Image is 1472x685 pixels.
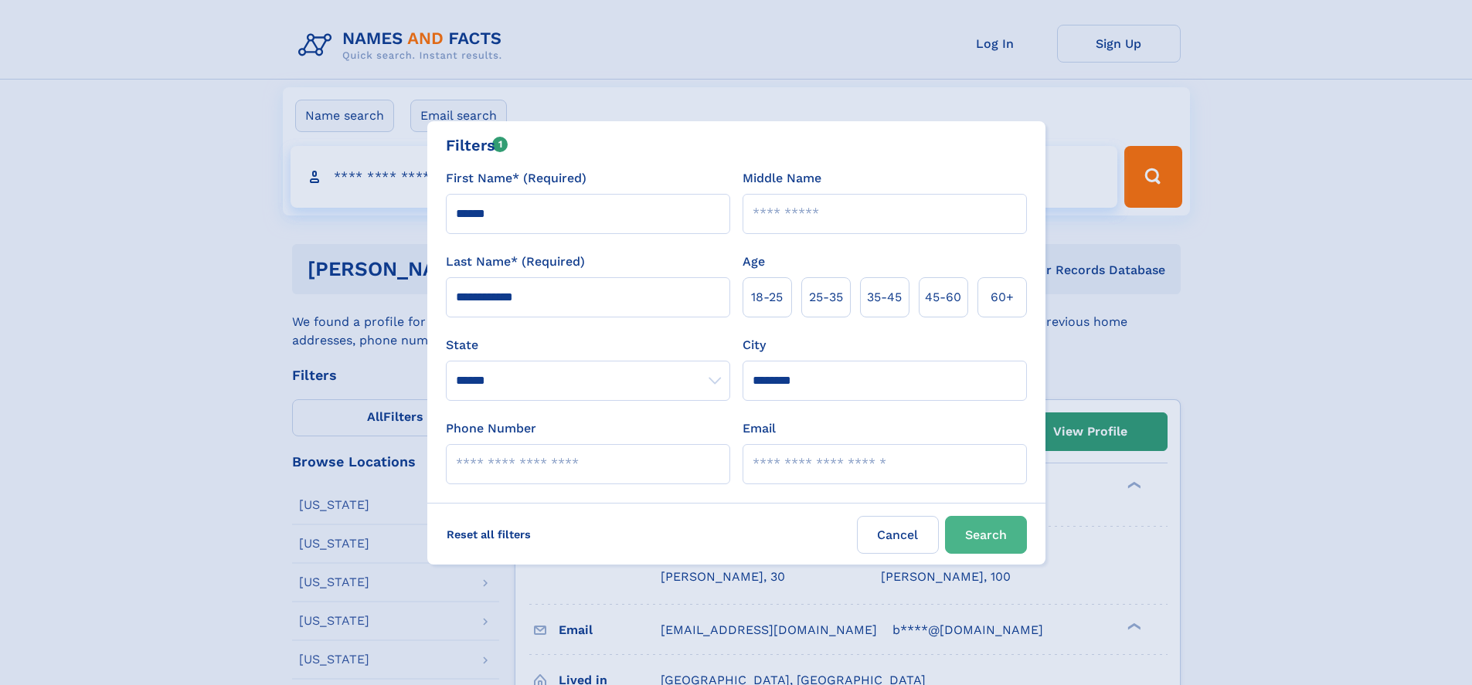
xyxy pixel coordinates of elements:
span: 35‑45 [867,288,902,307]
label: Last Name* (Required) [446,253,585,271]
label: Middle Name [743,169,821,188]
div: Filters [446,134,508,157]
span: 25‑35 [809,288,843,307]
span: 18‑25 [751,288,783,307]
label: First Name* (Required) [446,169,586,188]
label: City [743,336,766,354]
button: Search [945,516,1027,554]
span: 45‑60 [925,288,961,307]
span: 60+ [991,288,1014,307]
label: Cancel [857,516,939,554]
label: State [446,336,730,354]
label: Reset all filters [437,516,541,553]
label: Email [743,419,776,438]
label: Phone Number [446,419,536,438]
label: Age [743,253,765,271]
